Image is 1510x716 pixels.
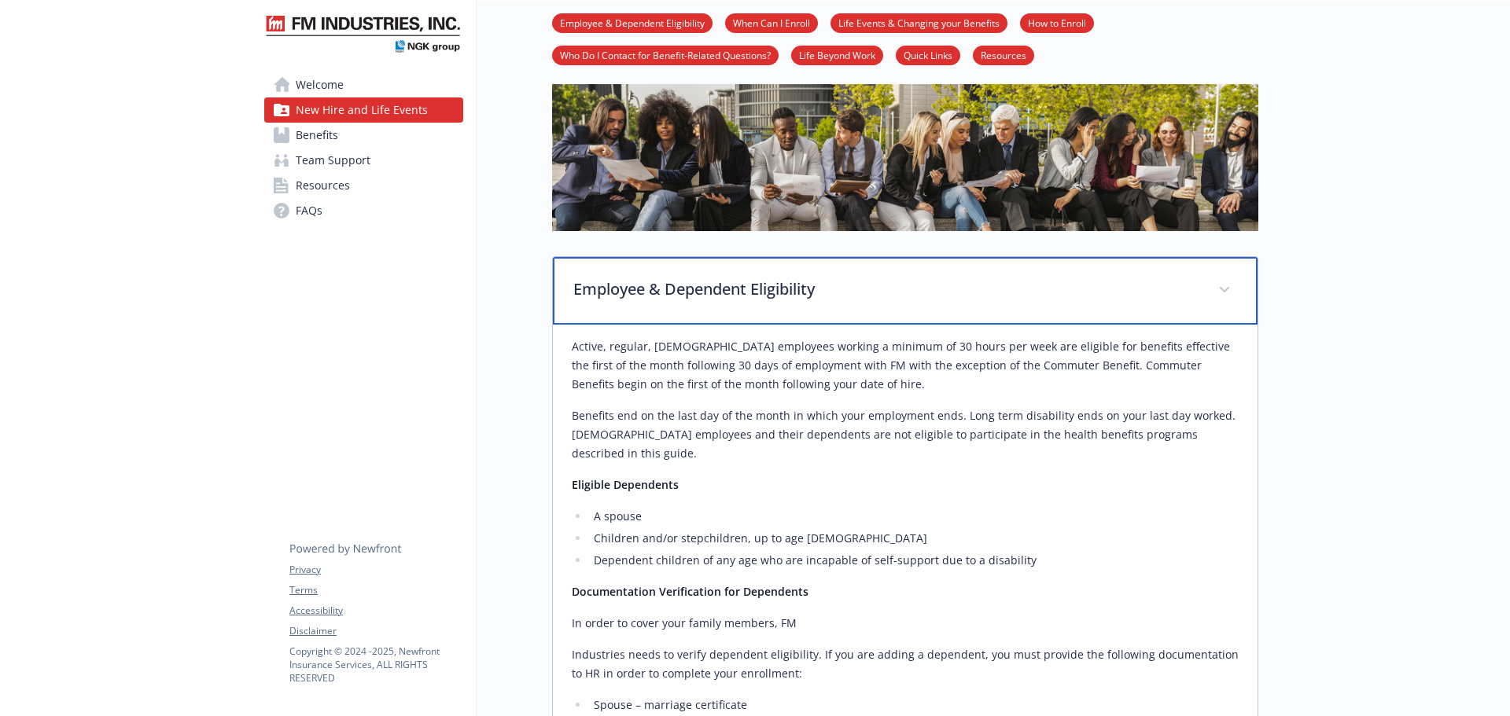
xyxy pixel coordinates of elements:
[264,148,463,173] a: Team Support
[289,604,462,618] a: Accessibility
[589,529,1239,548] li: Children and/or stepchildren, up to age [DEMOGRAPHIC_DATA]
[264,123,463,148] a: Benefits
[296,148,370,173] span: Team Support
[296,123,338,148] span: Benefits
[289,624,462,638] a: Disclaimer
[264,97,463,123] a: New Hire and Life Events
[572,477,679,492] strong: Eligible Dependents
[589,551,1239,570] li: Dependent children of any age who are incapable of self-support due to a disability
[572,645,1239,683] p: Industries needs to verify dependent eligibility. If you are adding a dependent, you must provide...
[572,406,1239,463] p: Benefits end on the last day of the month in which your employment ends. Long term disability end...
[896,47,960,62] a: Quick Links
[572,614,1239,633] p: In order to cover your family members, FM
[589,507,1239,526] li: A spouse
[552,15,713,30] a: Employee & Dependent Eligibility
[1020,15,1094,30] a: How to Enroll
[725,15,818,30] a: When Can I Enroll
[572,337,1239,394] p: Active, regular, [DEMOGRAPHIC_DATA] employees working a minimum of 30 hours per week are eligible...
[791,47,883,62] a: Life Beyond Work
[289,583,462,597] a: Terms
[264,173,463,198] a: Resources
[289,563,462,577] a: Privacy
[589,696,1239,714] li: Spouse – marriage certificate
[264,72,463,97] a: Welcome
[552,84,1258,231] img: new hire page banner
[289,644,462,685] p: Copyright © 2024 - 2025 , Newfront Insurance Services, ALL RIGHTS RESERVED
[296,198,322,223] span: FAQs
[572,584,808,599] strong: Documentation Verification for Dependents
[973,47,1034,62] a: Resources
[264,198,463,223] a: FAQs
[296,97,428,123] span: New Hire and Life Events
[552,47,779,62] a: Who Do I Contact for Benefit-Related Questions?
[573,277,1199,301] p: Employee & Dependent Eligibility
[553,257,1258,325] div: Employee & Dependent Eligibility
[830,15,1007,30] a: Life Events & Changing your Benefits
[296,72,344,97] span: Welcome
[296,173,350,198] span: Resources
